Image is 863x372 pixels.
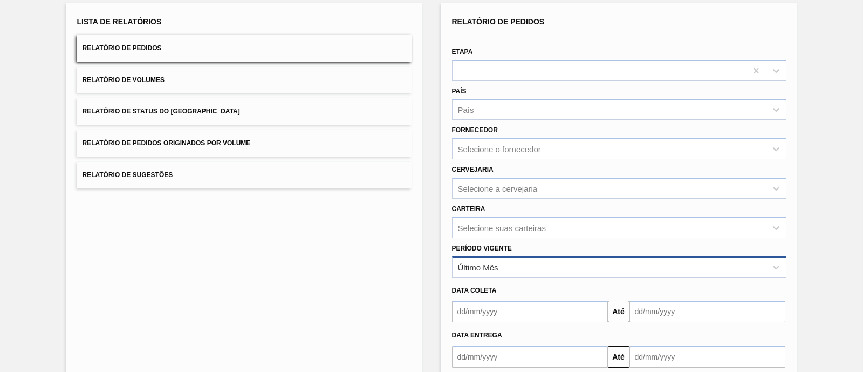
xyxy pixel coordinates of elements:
[77,35,412,62] button: Relatório de Pedidos
[452,48,473,56] label: Etapa
[452,205,485,213] label: Carteira
[458,262,498,272] div: Último Mês
[77,130,412,157] button: Relatório de Pedidos Originados por Volume
[83,171,173,179] span: Relatório de Sugestões
[452,17,545,26] span: Relatório de Pedidos
[452,126,498,134] label: Fornecedor
[77,17,162,26] span: Lista de Relatórios
[452,346,608,368] input: dd/mm/yyyy
[458,184,538,193] div: Selecione a cervejaria
[452,166,494,173] label: Cervejaria
[77,162,412,188] button: Relatório de Sugestões
[452,245,512,252] label: Período Vigente
[83,139,251,147] span: Relatório de Pedidos Originados por Volume
[83,107,240,115] span: Relatório de Status do [GEOGRAPHIC_DATA]
[77,98,412,125] button: Relatório de Status do [GEOGRAPHIC_DATA]
[452,87,467,95] label: País
[452,301,608,322] input: dd/mm/yyyy
[83,44,162,52] span: Relatório de Pedidos
[458,145,541,154] div: Selecione o fornecedor
[452,332,502,339] span: Data entrega
[608,301,629,322] button: Até
[83,76,165,84] span: Relatório de Volumes
[629,346,785,368] input: dd/mm/yyyy
[608,346,629,368] button: Até
[629,301,785,322] input: dd/mm/yyyy
[77,67,412,93] button: Relatório de Volumes
[458,105,474,114] div: País
[452,287,497,294] span: Data coleta
[458,223,546,232] div: Selecione suas carteiras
